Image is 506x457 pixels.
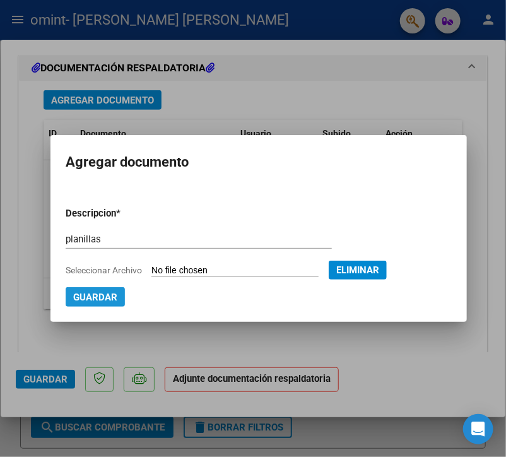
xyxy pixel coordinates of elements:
[66,265,142,275] span: Seleccionar Archivo
[329,261,387,280] button: Eliminar
[73,292,117,303] span: Guardar
[463,414,493,444] div: Open Intercom Messenger
[66,150,452,174] h2: Agregar documento
[66,287,125,307] button: Guardar
[336,264,379,276] span: Eliminar
[66,206,182,221] p: Descripcion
